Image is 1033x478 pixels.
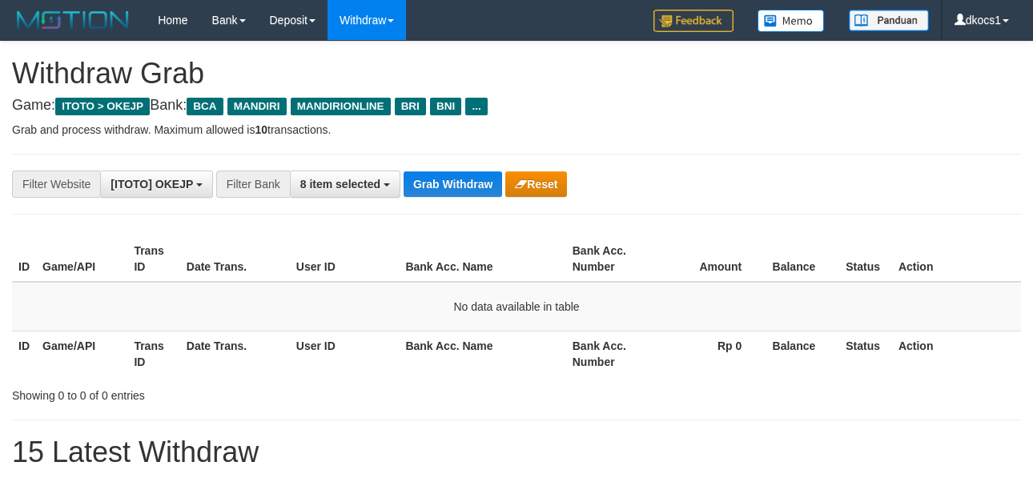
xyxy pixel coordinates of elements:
th: Status [839,331,892,376]
th: Bank Acc. Number [566,331,657,376]
th: Balance [766,331,839,376]
th: Trans ID [127,236,179,282]
span: 8 item selected [300,178,380,191]
img: MOTION_logo.png [12,8,134,32]
h4: Game: Bank: [12,98,1021,114]
div: Filter Bank [216,171,290,198]
span: MANDIRIONLINE [291,98,391,115]
h1: 15 Latest Withdraw [12,436,1021,468]
th: Rp 0 [657,331,766,376]
p: Grab and process withdraw. Maximum allowed is transactions. [12,122,1021,138]
img: Feedback.jpg [653,10,734,32]
span: BRI [395,98,426,115]
th: Amount [657,236,766,282]
span: ITOTO > OKEJP [55,98,150,115]
th: ID [12,331,36,376]
button: Grab Withdraw [404,171,502,197]
th: User ID [290,236,400,282]
th: Status [839,236,892,282]
span: BNI [430,98,461,115]
th: ID [12,236,36,282]
button: [ITOTO] OKEJP [100,171,213,198]
th: Date Trans. [180,236,290,282]
div: Showing 0 to 0 of 0 entries [12,381,419,404]
img: panduan.png [849,10,929,31]
strong: 10 [255,123,267,136]
th: Game/API [36,331,127,376]
th: User ID [290,331,400,376]
th: Action [892,236,1021,282]
div: Filter Website [12,171,100,198]
th: Bank Acc. Number [566,236,657,282]
span: BCA [187,98,223,115]
th: Action [892,331,1021,376]
button: 8 item selected [290,171,400,198]
span: MANDIRI [227,98,287,115]
th: Bank Acc. Name [399,331,565,376]
th: Date Trans. [180,331,290,376]
td: No data available in table [12,282,1021,331]
th: Game/API [36,236,127,282]
th: Trans ID [127,331,179,376]
h1: Withdraw Grab [12,58,1021,90]
th: Bank Acc. Name [399,236,565,282]
th: Balance [766,236,839,282]
span: ... [465,98,487,115]
button: Reset [505,171,567,197]
img: Button%20Memo.svg [758,10,825,32]
span: [ITOTO] OKEJP [111,178,193,191]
